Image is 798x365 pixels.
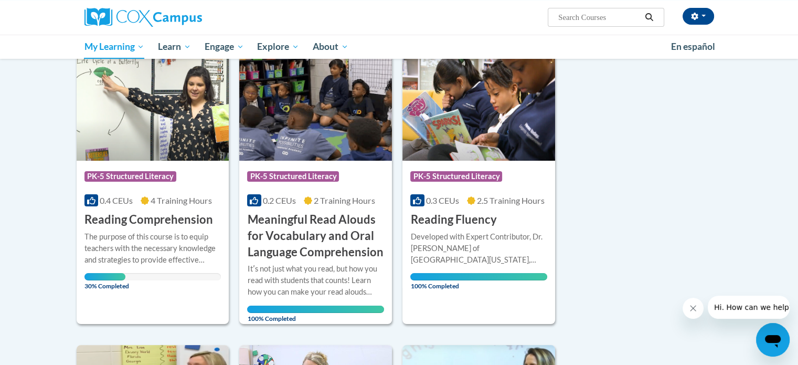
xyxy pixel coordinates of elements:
a: Course LogoPK-5 Structured Literacy0.4 CEUs4 Training Hours Reading ComprehensionThe purpose of t... [77,54,229,324]
div: Your progress [84,273,125,280]
button: Account Settings [683,8,714,25]
iframe: Message from company [708,296,790,319]
span: PK-5 Structured Literacy [410,171,502,182]
span: 0.4 CEUs [100,195,133,205]
h3: Reading Comprehension [84,212,213,228]
span: PK-5 Structured Literacy [247,171,339,182]
a: En español [664,36,722,58]
div: Your progress [410,273,547,280]
a: My Learning [78,35,152,59]
span: Engage [205,40,244,53]
a: Course LogoPK-5 Structured Literacy0.3 CEUs2.5 Training Hours Reading FluencyDeveloped with Exper... [402,54,555,324]
iframe: Button to launch messaging window [756,323,790,357]
span: 0.3 CEUs [426,195,459,205]
span: Hi. How can we help? [6,7,85,16]
span: 0.2 CEUs [263,195,296,205]
img: Course Logo [239,54,392,161]
span: 100% Completed [247,306,384,322]
img: Course Logo [77,54,229,161]
span: Learn [158,40,191,53]
div: Developed with Expert Contributor, Dr. [PERSON_NAME] of [GEOGRAPHIC_DATA][US_STATE], [GEOGRAPHIC_... [410,231,547,266]
input: Search Courses [557,11,641,24]
a: Cox Campus [84,8,284,27]
span: Explore [257,40,299,53]
a: Course LogoPK-5 Structured Literacy0.2 CEUs2 Training Hours Meaningful Read Alouds for Vocabulary... [239,54,392,324]
span: About [313,40,348,53]
span: 30% Completed [84,273,125,290]
span: My Learning [84,40,144,53]
a: Engage [198,35,251,59]
div: Itʹs not just what you read, but how you read with students that counts! Learn how you can make y... [247,263,384,298]
span: 2.5 Training Hours [477,195,545,205]
a: Explore [250,35,306,59]
img: Cox Campus [84,8,202,27]
span: 100% Completed [410,273,547,290]
span: 2 Training Hours [314,195,375,205]
h3: Meaningful Read Alouds for Vocabulary and Oral Language Comprehension [247,212,384,260]
span: 4 Training Hours [151,195,212,205]
span: PK-5 Structured Literacy [84,171,176,182]
button: Search [641,11,657,24]
iframe: Close message [683,298,704,319]
a: About [306,35,355,59]
div: Main menu [69,35,730,59]
img: Course Logo [402,54,555,161]
h3: Reading Fluency [410,212,496,228]
a: Learn [151,35,198,59]
span: En español [671,41,715,52]
div: Your progress [247,306,384,313]
div: The purpose of this course is to equip teachers with the necessary knowledge and strategies to pr... [84,231,221,266]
